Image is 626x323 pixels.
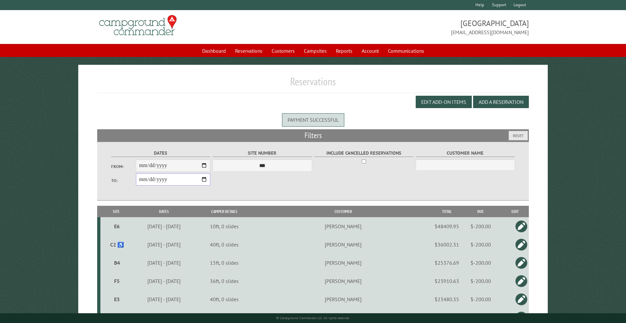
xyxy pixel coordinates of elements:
[509,131,528,140] button: Reset
[103,260,131,266] div: B4
[133,223,195,230] div: [DATE] - [DATE]
[282,113,344,126] div: Payment successful
[213,149,312,157] label: Site Number
[460,290,501,308] td: $-200.00
[253,217,434,235] td: [PERSON_NAME]
[384,45,428,57] a: Communications
[460,272,501,290] td: $-200.00
[97,13,179,38] img: Campground Commander
[460,235,501,254] td: $-200.00
[460,217,501,235] td: $-200.00
[198,45,230,57] a: Dashboard
[416,149,515,157] label: Customer Name
[434,254,460,272] td: $25376.69
[196,206,252,217] th: Camper Details
[196,254,252,272] td: 15ft, 0 slides
[103,241,131,248] div: C2 ♿
[97,75,529,93] h1: Reservations
[268,45,299,57] a: Customers
[133,241,195,248] div: [DATE] - [DATE]
[196,217,252,235] td: 10ft, 0 slides
[253,206,434,217] th: Customer
[314,149,413,157] label: Include Cancelled Reservations
[460,206,501,217] th: Due
[103,278,131,284] div: F5
[313,18,529,36] span: [GEOGRAPHIC_DATA] [EMAIL_ADDRESS][DOMAIN_NAME]
[434,290,460,308] td: $23480.35
[434,272,460,290] td: $23910.63
[253,272,434,290] td: [PERSON_NAME]
[133,296,195,302] div: [DATE] - [DATE]
[196,235,252,254] td: 40ft, 0 slides
[111,149,211,157] label: Dates
[132,206,197,217] th: Dates
[103,223,131,230] div: E6
[332,45,356,57] a: Reports
[100,206,132,217] th: Site
[460,254,501,272] td: $-200.00
[253,235,434,254] td: [PERSON_NAME]
[133,278,195,284] div: [DATE] - [DATE]
[416,96,472,108] button: Edit Add-on Items
[434,206,460,217] th: Total
[133,260,195,266] div: [DATE] - [DATE]
[111,163,136,170] label: From:
[276,316,350,320] small: © Campground Commander LLC. All rights reserved.
[473,96,529,108] button: Add a Reservation
[111,177,136,184] label: To:
[253,254,434,272] td: [PERSON_NAME]
[253,290,434,308] td: [PERSON_NAME]
[97,129,529,142] h2: Filters
[501,206,529,217] th: Edit
[300,45,331,57] a: Campsites
[434,217,460,235] td: $48409.95
[196,272,252,290] td: 36ft, 0 slides
[103,296,131,302] div: E3
[196,290,252,308] td: 40ft, 0 slides
[231,45,266,57] a: Reservations
[434,235,460,254] td: $36002.31
[358,45,383,57] a: Account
